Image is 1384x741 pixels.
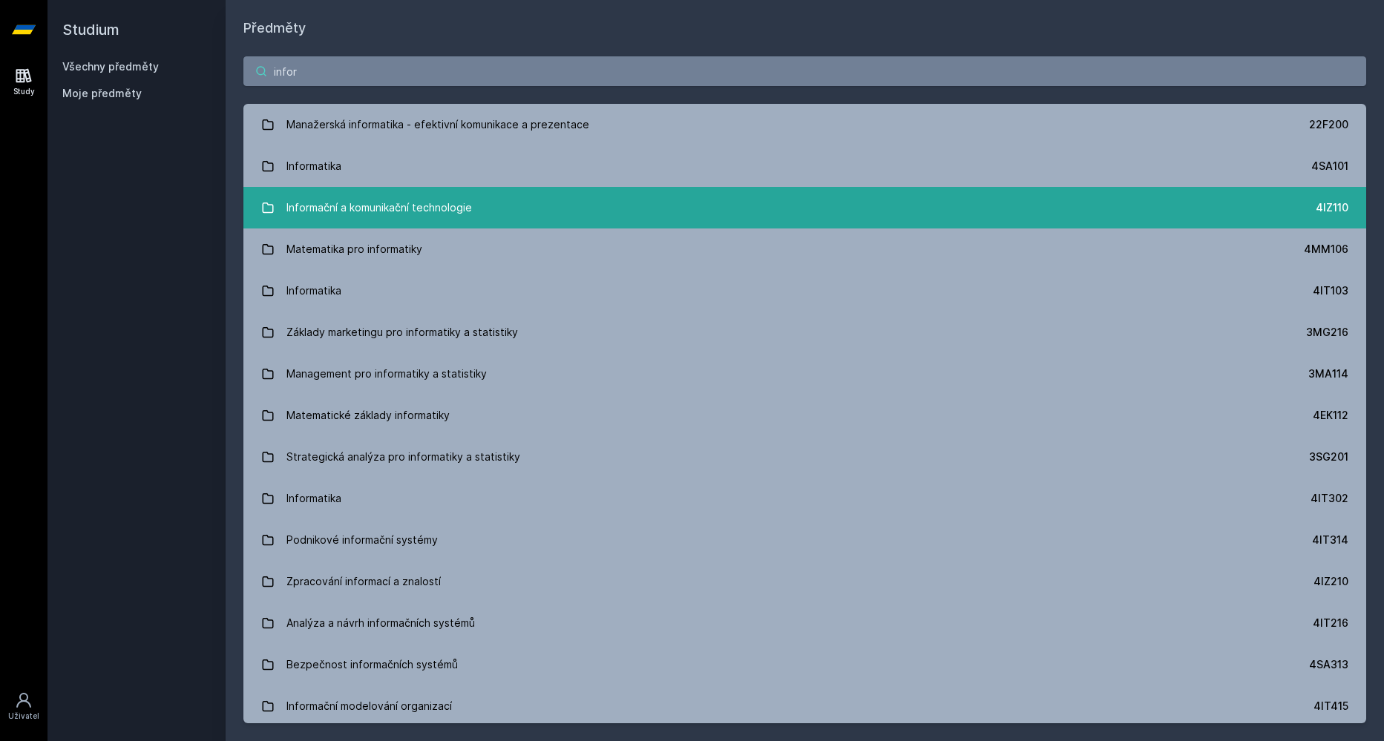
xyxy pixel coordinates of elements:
div: 4SA313 [1309,657,1348,672]
div: 22F200 [1309,117,1348,132]
div: Analýza a návrh informačních systémů [286,608,475,638]
div: 4IT415 [1314,699,1348,714]
div: Základy marketingu pro informatiky a statistiky [286,317,518,347]
div: Study [13,86,35,97]
a: Study [3,59,45,105]
div: Manažerská informatika - efektivní komunikace a prezentace [286,110,589,139]
a: Analýza a návrh informačních systémů 4IT216 [243,602,1366,644]
a: Strategická analýza pro informatiky a statistiky 3SG201 [243,436,1366,478]
div: Informatika [286,151,341,181]
div: 4SA101 [1311,159,1348,174]
a: Management pro informatiky a statistiky 3MA114 [243,353,1366,395]
a: Bezpečnost informačních systémů 4SA313 [243,644,1366,685]
div: Management pro informatiky a statistiky [286,359,487,389]
a: Všechny předměty [62,60,159,73]
a: Informatika 4IT302 [243,478,1366,519]
div: 4EK112 [1313,408,1348,423]
div: 4IT103 [1313,283,1348,298]
a: Uživatel [3,684,45,729]
div: Informační modelování organizací [286,691,452,721]
div: 4IZ210 [1314,574,1348,589]
div: Strategická analýza pro informatiky a statistiky [286,442,520,472]
a: Informatika 4IT103 [243,270,1366,312]
a: Manažerská informatika - efektivní komunikace a prezentace 22F200 [243,104,1366,145]
div: Zpracování informací a znalostí [286,567,441,596]
div: 4IT314 [1312,533,1348,547]
div: Informatika [286,484,341,513]
div: Uživatel [8,711,39,722]
a: Informační modelování organizací 4IT415 [243,685,1366,727]
span: Moje předměty [62,86,142,101]
div: Bezpečnost informačních systémů [286,650,458,679]
div: 4MM106 [1304,242,1348,257]
a: Zpracování informací a znalostí 4IZ210 [243,561,1366,602]
div: 4IZ110 [1316,200,1348,215]
a: Podnikové informační systémy 4IT314 [243,519,1366,561]
div: 3MA114 [1308,366,1348,381]
a: Informační a komunikační technologie 4IZ110 [243,187,1366,228]
div: 3SG201 [1309,449,1348,464]
div: Informační a komunikační technologie [286,193,472,223]
a: Matematické základy informatiky 4EK112 [243,395,1366,436]
a: Informatika 4SA101 [243,145,1366,187]
div: 3MG216 [1306,325,1348,340]
a: Základy marketingu pro informatiky a statistiky 3MG216 [243,312,1366,353]
h1: Předměty [243,18,1366,39]
div: Podnikové informační systémy [286,525,438,555]
div: Informatika [286,276,341,306]
a: Matematika pro informatiky 4MM106 [243,228,1366,270]
div: Matematické základy informatiky [286,401,450,430]
input: Název nebo ident předmětu… [243,56,1366,86]
div: 4IT302 [1311,491,1348,506]
div: 4IT216 [1313,616,1348,630]
div: Matematika pro informatiky [286,234,422,264]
